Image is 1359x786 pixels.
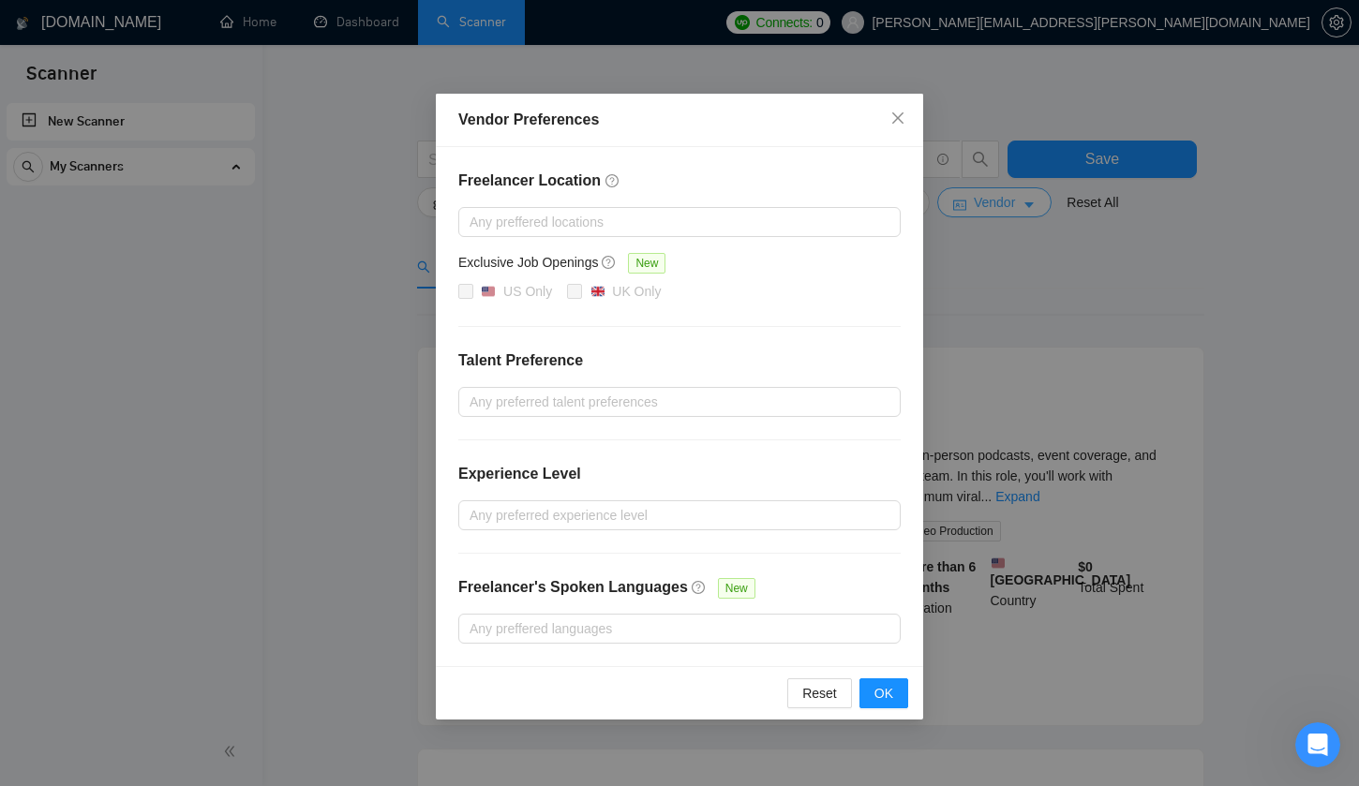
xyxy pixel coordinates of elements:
img: 🇬🇧 [591,285,605,298]
span: question-circle [602,255,617,270]
span: Reset [802,683,837,704]
img: 🇺🇸 [482,285,495,298]
div: US Only [503,281,552,302]
button: Close [873,94,923,144]
iframe: Intercom live chat [1295,722,1340,767]
span: question-circle [605,173,620,188]
span: New [628,253,665,274]
h4: Talent Preference [458,349,901,372]
span: OK [874,683,893,704]
span: close [890,111,905,126]
h4: Freelancer Location [458,170,901,192]
h4: Experience Level [458,463,581,485]
button: Reset [787,678,852,708]
span: question-circle [692,580,707,595]
h5: Exclusive Job Openings [458,252,598,273]
span: New [718,578,755,599]
div: UK Only [612,281,661,302]
h4: Freelancer's Spoken Languages [458,576,688,599]
div: Vendor Preferences [458,109,901,131]
button: OK [859,678,908,708]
